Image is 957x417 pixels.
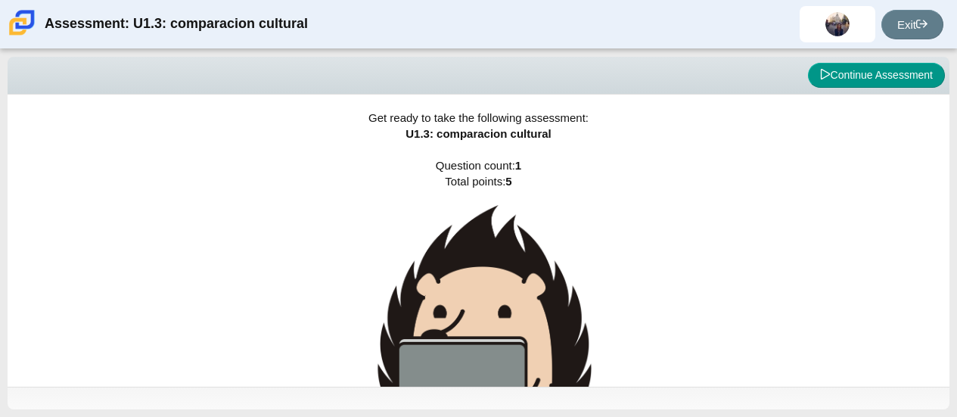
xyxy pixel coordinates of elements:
[45,6,308,42] div: Assessment: U1.3: comparacion cultural
[808,63,945,89] button: Continue Assessment
[368,111,589,124] span: Get ready to take the following assessment:
[881,10,943,39] a: Exit
[515,159,521,172] b: 1
[405,127,552,140] span: U1.3: comparacion cultural
[825,12,850,36] img: britta.barnhart.NdZ84j
[6,7,38,39] img: Carmen School of Science & Technology
[505,175,511,188] b: 5
[6,28,38,41] a: Carmen School of Science & Technology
